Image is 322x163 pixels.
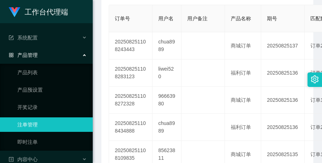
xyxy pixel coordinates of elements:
[17,135,87,149] a: 即时注单
[225,59,261,87] td: 福利订单
[9,35,14,40] i: 图标: form
[9,9,68,14] a: 工作台代理端
[261,114,305,141] td: 20250825136
[225,87,261,114] td: 商城订单
[261,87,305,114] td: 20250825136
[231,16,251,21] span: 产品名称
[152,59,181,87] td: liwei520
[9,7,20,17] img: logo.9652507e.png
[9,52,38,58] span: 产品管理
[225,32,261,59] td: 商城订单
[109,114,152,141] td: 202508251108434888
[25,0,68,24] h1: 工作台代理端
[9,156,38,162] span: 内容中心
[187,16,208,21] span: 用户备注
[152,87,181,114] td: 96663980
[225,114,261,141] td: 福利订单
[9,157,14,162] i: 图标: profile
[261,32,305,59] td: 20250825137
[17,100,87,114] a: 开奖记录
[17,65,87,80] a: 产品列表
[267,16,277,21] span: 期号
[311,75,319,83] i: 图标: setting
[152,32,181,59] td: chua8989
[109,32,152,59] td: 202508251108243443
[115,16,130,21] span: 订单号
[9,53,14,58] i: 图标: appstore-o
[152,114,181,141] td: chua8989
[17,117,87,132] a: 注单管理
[158,16,173,21] span: 用户名
[261,59,305,87] td: 20250825136
[17,83,87,97] a: 产品预设置
[109,87,152,114] td: 202508251108272328
[109,59,152,87] td: 202508251108283123
[9,35,38,41] span: 系统配置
